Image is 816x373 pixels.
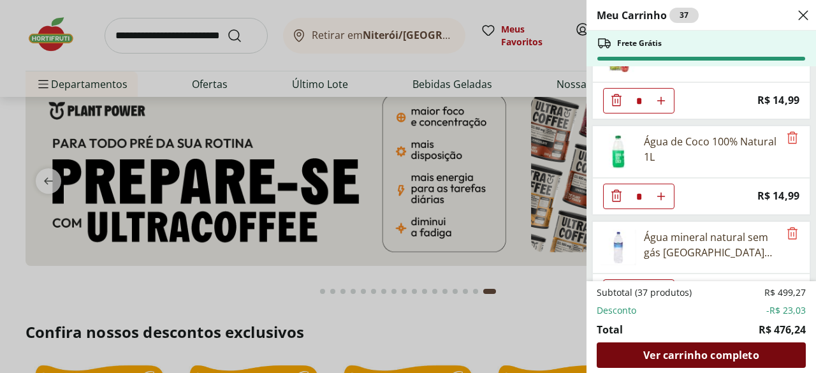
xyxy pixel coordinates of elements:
[648,184,674,209] button: Aumentar Quantidade
[644,230,779,260] div: Água mineral natural sem gás [GEOGRAPHIC_DATA] 1,5l
[601,134,636,170] img: Água de Coco 100% Natural 1L
[629,280,648,304] input: Quantidade Atual
[604,279,629,305] button: Diminuir Quantidade
[766,304,806,317] span: -R$ 23,03
[785,226,800,242] button: Remove
[604,184,629,209] button: Diminuir Quantidade
[597,322,623,337] span: Total
[597,8,699,23] h2: Meu Carrinho
[764,286,806,299] span: R$ 499,27
[757,92,799,109] span: R$ 14,99
[601,230,636,265] img: Água mineral natural sem gás Pouso Alto 1,5l
[648,279,674,305] button: Aumentar Quantidade
[648,88,674,113] button: Aumentar Quantidade
[757,187,799,205] span: R$ 14,99
[643,350,759,360] span: Ver carrinho completo
[604,88,629,113] button: Diminuir Quantidade
[759,322,806,337] span: R$ 476,24
[597,304,636,317] span: Desconto
[644,134,779,165] div: Água de Coco 100% Natural 1L
[629,184,648,208] input: Quantidade Atual
[785,131,800,146] button: Remove
[597,342,806,368] a: Ver carrinho completo
[597,286,692,299] span: Subtotal (37 produtos)
[629,89,648,113] input: Quantidade Atual
[669,8,699,23] div: 37
[617,38,662,48] span: Frete Grátis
